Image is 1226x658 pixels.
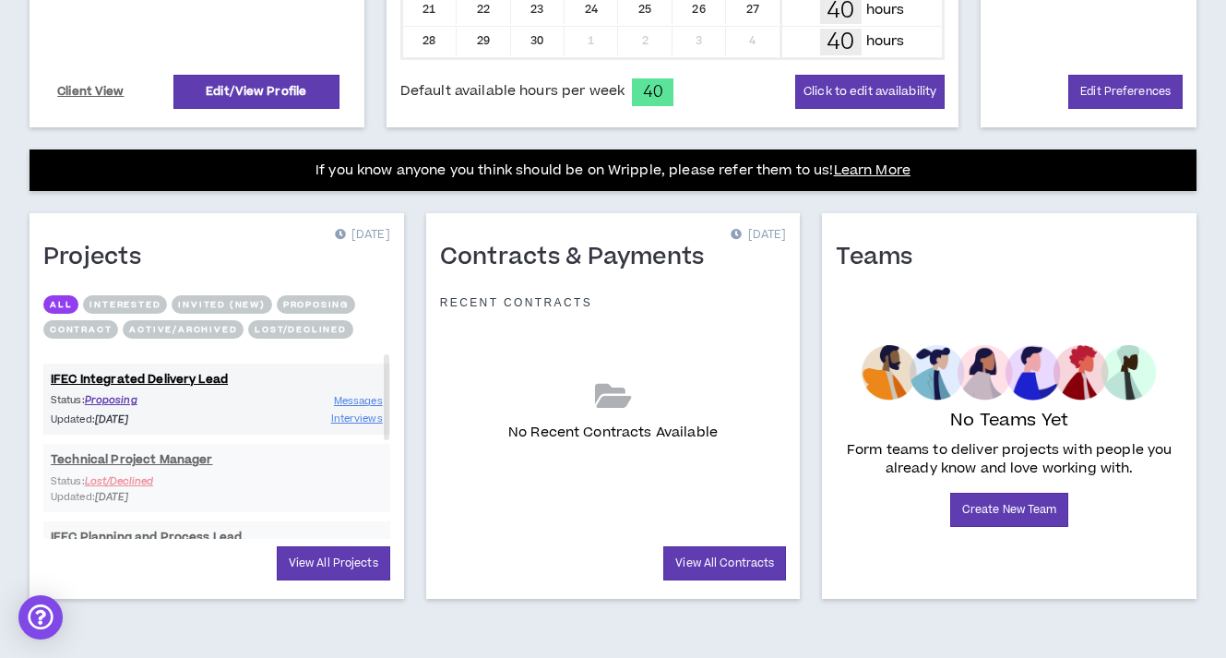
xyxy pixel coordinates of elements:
[43,295,78,314] button: All
[950,493,1069,527] a: Create New Team
[18,595,63,640] div: Open Intercom Messenger
[400,81,625,102] span: Default available hours per week
[834,161,911,180] a: Learn More
[43,371,390,389] a: IFEC Integrated Delivery Lead
[508,423,718,443] p: No Recent Contracts Available
[331,410,383,427] a: Interviews
[440,295,593,310] p: Recent Contracts
[43,320,118,339] button: Contract
[277,546,390,580] a: View All Projects
[172,295,271,314] button: Invited (new)
[795,75,945,109] button: Click to edit availability
[950,408,1068,434] p: No Teams Yet
[43,243,155,272] h1: Projects
[85,393,137,407] span: Proposing
[54,76,127,108] a: Client View
[95,413,129,426] i: [DATE]
[334,394,383,408] span: Messages
[1068,75,1183,109] a: Edit Preferences
[335,226,390,245] p: [DATE]
[663,546,786,580] a: View All Contracts
[334,392,383,410] a: Messages
[51,412,217,427] p: Updated:
[866,31,905,52] p: hours
[440,243,719,272] h1: Contracts & Payments
[248,320,352,339] button: Lost/Declined
[123,320,244,339] button: Active/Archived
[277,295,355,314] button: Proposing
[731,226,786,245] p: [DATE]
[51,392,217,408] p: Status:
[173,75,339,109] a: Edit/View Profile
[862,345,1156,401] img: empty
[315,160,911,182] p: If you know anyone you think should be on Wripple, please refer them to us!
[843,441,1175,478] p: Form teams to deliver projects with people you already know and love working with.
[836,243,926,272] h1: Teams
[83,295,167,314] button: Interested
[331,412,383,425] span: Interviews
